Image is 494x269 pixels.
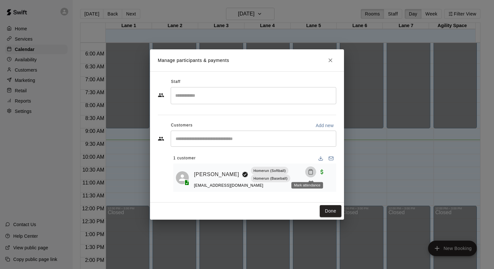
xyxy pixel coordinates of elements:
span: 1 customer [173,153,196,164]
span: Paid with Credit [316,169,328,174]
div: Mark attendance [291,182,323,188]
svg: Customers [158,135,164,142]
button: Close [325,55,336,66]
p: Homerun (Baseball) [253,176,288,181]
button: Download list [316,153,326,164]
svg: Staff [158,92,164,98]
p: Homerun (Softball) [253,168,286,174]
button: Done [320,205,341,217]
button: Email participants [326,153,336,164]
p: Add new [316,122,334,129]
p: Manage participants & payments [158,57,229,64]
div: Search staff [171,87,336,104]
span: [EMAIL_ADDRESS][DOMAIN_NAME] [194,183,263,188]
button: Mark attendance [305,166,316,177]
a: [PERSON_NAME] [194,170,239,179]
div: Taylor Huff [176,171,189,184]
svg: Booking Owner [242,171,248,178]
div: Start typing to search customers... [171,131,336,147]
button: Add new [313,120,336,131]
span: Customers [171,120,193,131]
span: Staff [171,77,180,87]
